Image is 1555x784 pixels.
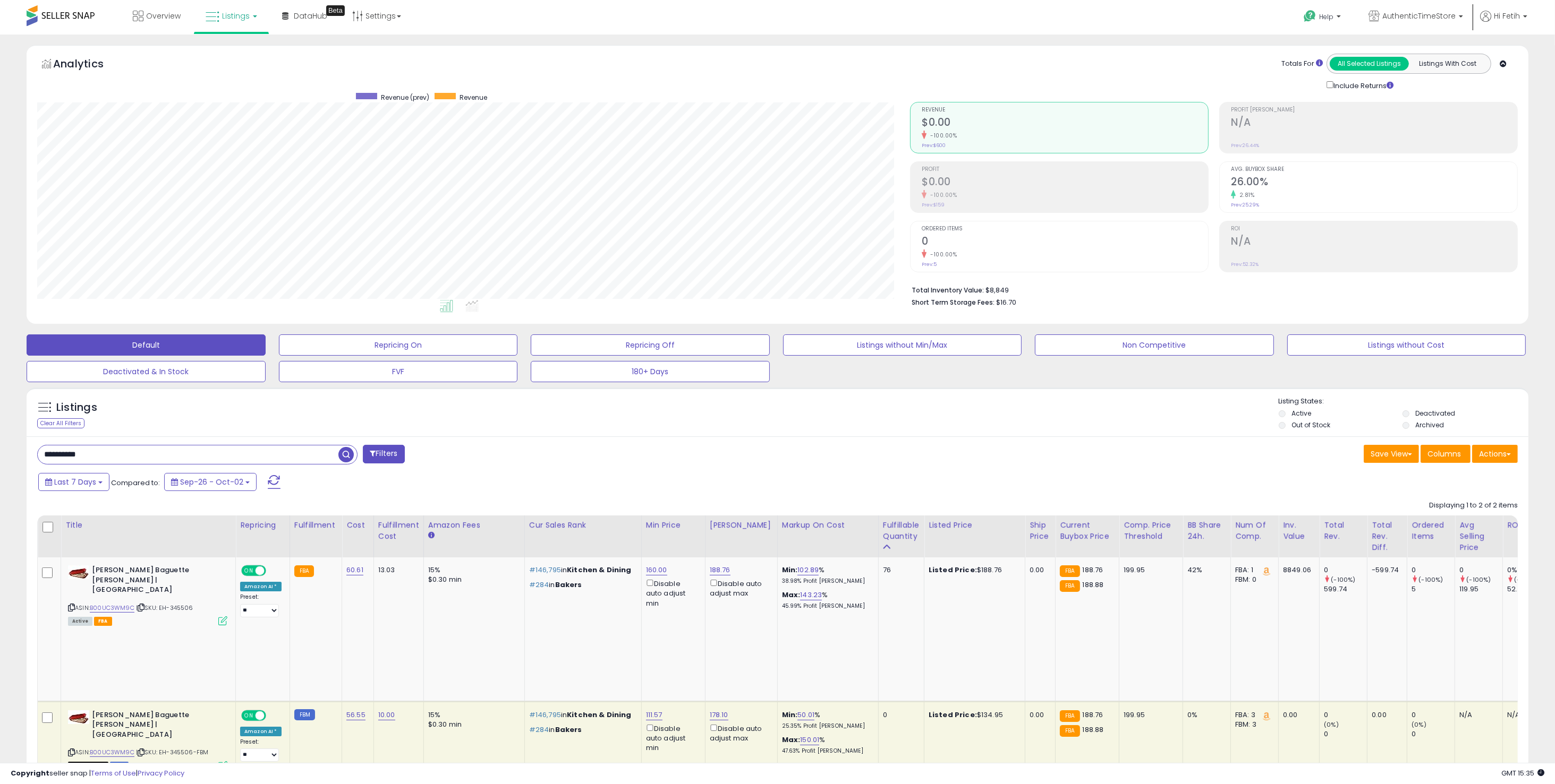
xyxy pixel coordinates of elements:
[1324,584,1367,594] div: 599.74
[782,710,798,720] b: Min:
[136,748,208,756] span: | SKU: EH-345506-FBM
[294,709,315,720] small: FBM
[529,725,549,735] span: #284
[242,566,256,575] span: ON
[1319,12,1333,21] span: Help
[1231,116,1517,131] h2: N/A
[1231,202,1259,208] small: Prev: 25.29%
[782,710,870,730] div: %
[27,361,266,382] button: Deactivated & In Stock
[883,565,916,575] div: 76
[346,520,369,531] div: Cost
[428,520,520,531] div: Amazon Fees
[1124,710,1175,720] div: 199.95
[1231,107,1517,113] span: Profit [PERSON_NAME]
[1324,520,1363,542] div: Total Rev.
[929,565,977,575] b: Listed Price:
[1324,565,1367,575] div: 0
[1382,11,1456,21] span: AuthenticTimeStore
[1231,142,1259,149] small: Prev: 26.44%
[1124,520,1178,542] div: Comp. Price Threshold
[381,93,429,102] span: Revenue (prev)
[1319,79,1406,91] div: Include Returns
[1060,710,1080,722] small: FBA
[428,575,516,584] div: $0.30 min
[531,334,770,356] button: Repricing Off
[929,565,1017,575] div: $188.76
[929,710,1017,720] div: $134.95
[326,5,345,16] div: Tooltip anchor
[378,565,415,575] div: 13.03
[567,710,631,720] span: Kitchen & Dining
[646,710,662,720] a: 111.57
[240,738,282,762] div: Preset:
[1060,580,1080,592] small: FBA
[1030,565,1047,575] div: 0.00
[1235,565,1270,575] div: FBA: 1
[1231,167,1517,173] span: Avg. Buybox Share
[1421,445,1471,463] button: Columns
[1283,520,1315,542] div: Inv. value
[91,768,136,778] a: Terms of Use
[782,565,798,575] b: Min:
[1235,710,1270,720] div: FBA: 3
[346,710,366,720] a: 56.55
[1501,768,1544,778] span: 2025-10-10 15:35 GMT
[1060,725,1080,737] small: FBA
[428,565,516,575] div: 15%
[265,566,282,575] span: OFF
[428,720,516,729] div: $0.30 min
[1187,565,1222,575] div: 42%
[782,722,870,730] p: 25.35% Profit [PERSON_NAME]
[242,711,256,720] span: ON
[37,418,84,428] div: Clear All Filters
[922,107,1208,113] span: Revenue
[146,11,181,21] span: Overview
[363,445,404,463] button: Filters
[53,56,124,74] h5: Analytics
[1480,11,1527,35] a: Hi Fetih
[346,565,363,575] a: 60.61
[800,735,819,745] a: 150.01
[710,520,773,531] div: [PERSON_NAME]
[428,531,435,540] small: Amazon Fees.
[782,590,870,610] div: %
[710,578,769,598] div: Disable auto adjust max
[922,235,1208,249] h2: 0
[1295,2,1352,35] a: Help
[1291,420,1330,429] label: Out of Stock
[1030,710,1047,720] div: 0.00
[797,565,819,575] a: 102.89
[922,176,1208,190] h2: $0.00
[1291,409,1311,418] label: Active
[783,334,1022,356] button: Listings without Min/Max
[1231,235,1517,249] h2: N/A
[646,565,667,575] a: 160.00
[54,477,96,487] span: Last 7 Days
[1083,725,1104,735] span: 188.88
[90,748,134,757] a: B00UC3WM9C
[883,520,920,542] div: Fulfillable Quantity
[460,93,487,102] span: Revenue
[782,520,874,531] div: Markup on Cost
[164,473,257,491] button: Sep-26 - Oct-02
[710,565,730,575] a: 188.76
[1459,565,1502,575] div: 0
[1412,520,1450,542] div: Ordered Items
[1235,575,1270,584] div: FBM: 0
[1459,584,1502,594] div: 119.95
[65,520,231,531] div: Title
[531,361,770,382] button: 180+ Days
[1408,57,1488,71] button: Listings With Cost
[1324,710,1367,720] div: 0
[929,520,1021,531] div: Listed Price
[922,142,946,149] small: Prev: $600
[1030,520,1051,542] div: Ship Price
[529,580,549,590] span: #284
[38,473,109,491] button: Last 7 Days
[529,565,561,575] span: #146,795
[1412,565,1455,575] div: 0
[265,711,282,720] span: OFF
[1364,445,1419,463] button: Save View
[1418,575,1443,584] small: (-100%)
